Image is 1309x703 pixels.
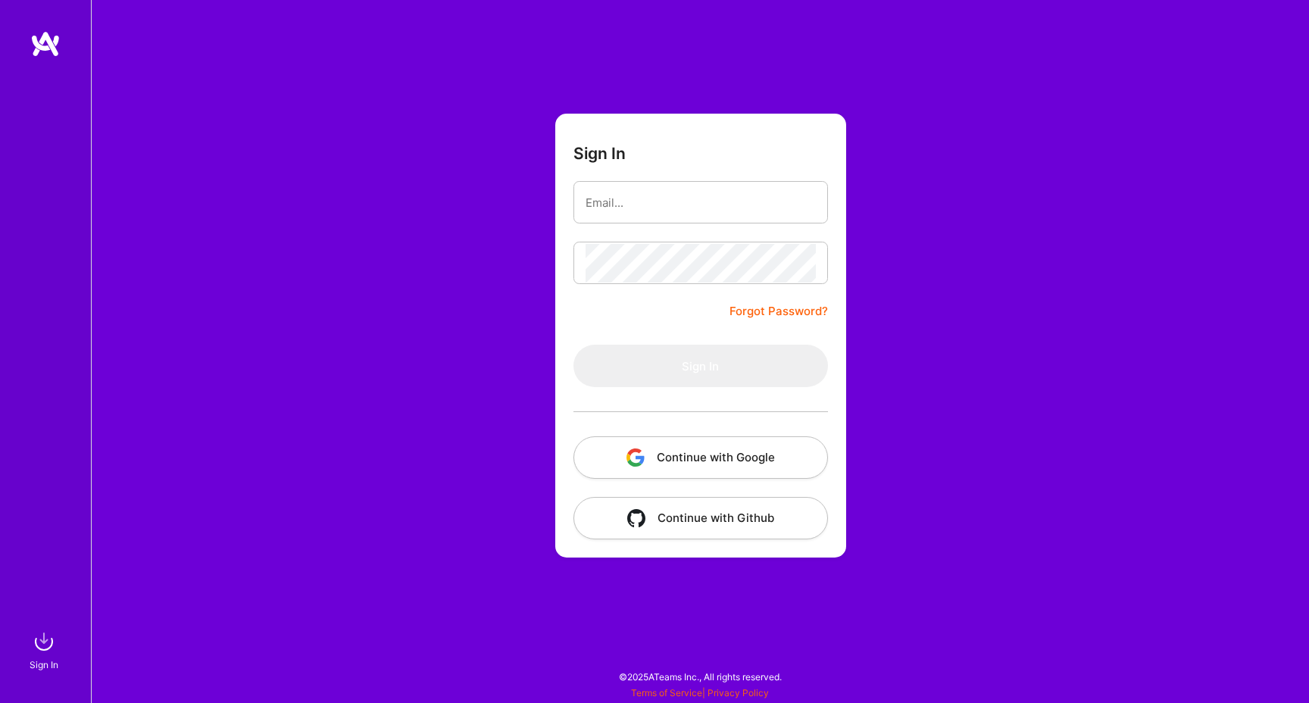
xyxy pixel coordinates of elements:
[91,658,1309,695] div: © 2025 ATeams Inc., All rights reserved.
[573,436,828,479] button: Continue with Google
[729,302,828,320] a: Forgot Password?
[626,448,645,467] img: icon
[627,509,645,527] img: icon
[631,687,769,698] span: |
[573,345,828,387] button: Sign In
[573,144,626,163] h3: Sign In
[30,657,58,673] div: Sign In
[32,626,59,673] a: sign inSign In
[586,183,816,222] input: Email...
[631,687,702,698] a: Terms of Service
[573,497,828,539] button: Continue with Github
[29,626,59,657] img: sign in
[708,687,769,698] a: Privacy Policy
[30,30,61,58] img: logo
